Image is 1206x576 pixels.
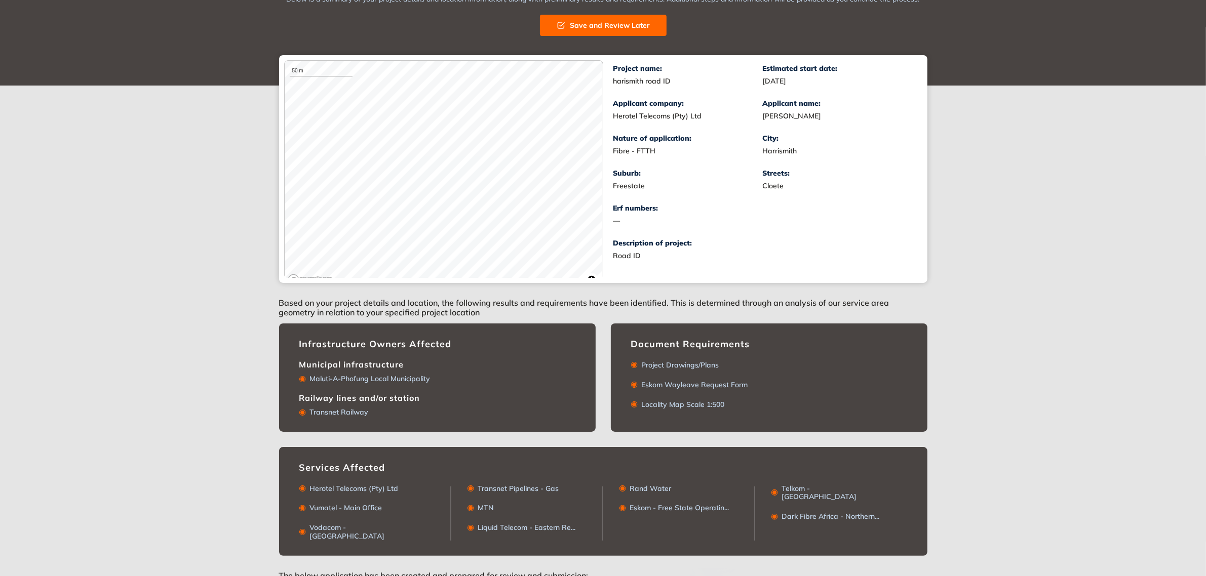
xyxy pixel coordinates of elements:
canvas: Map [285,61,603,289]
div: MTN [474,504,494,512]
div: Dark Fibre Africa - Northern Region [778,512,879,521]
div: Cloete [763,182,912,190]
div: Streets: [763,169,912,178]
span: ... [725,503,729,512]
div: Services Affected [299,462,907,473]
div: Locality Map Scale 1:500 [638,400,725,409]
span: ... [875,512,880,521]
div: Applicant company: [613,99,763,108]
div: Document Requirements [631,339,907,350]
div: Vumatel - Main Office [306,504,382,512]
div: Road ID [613,252,867,260]
div: Suburb: [613,169,763,178]
div: Infrastructure Owners Affected [299,339,575,350]
div: Transnet Pipelines - Gas [474,484,559,493]
span: ... [571,523,576,532]
div: Herotel Telecoms (Pty) Ltd [306,484,399,493]
div: Eskom - Free State Operating Unit [626,504,727,512]
div: 50 m [290,66,353,76]
span: Eskom - Free State Operatin [630,503,725,512]
div: [DATE] [763,77,912,86]
div: Fibre - FTTH [613,147,763,155]
span: Dark Fibre Africa - Northern [782,512,875,521]
div: Telkom - [GEOGRAPHIC_DATA] [778,484,879,502]
div: Rand Water [626,484,672,493]
div: Herotel Telecoms (Pty) Ltd [613,112,763,120]
div: Harrismith [763,147,912,155]
div: Description of project: [613,239,912,248]
div: — [613,217,763,225]
div: Project name: [613,64,763,73]
span: Toggle attribution [589,274,595,285]
div: City: [763,134,912,143]
div: Erf numbers: [613,204,763,213]
div: Based on your project details and location, the following results and requirements have been iden... [279,283,927,323]
div: Railway lines and/or station [299,389,575,403]
div: Freestate [613,182,763,190]
div: Municipal infrastructure [299,356,575,369]
div: Liquid Telecom - Eastern Region [474,523,575,532]
div: Vodacom - [GEOGRAPHIC_DATA] [306,523,407,541]
div: Maluti-A-Phofung Local Municipality [306,375,431,383]
div: [PERSON_NAME] [763,112,912,120]
div: Nature of application: [613,134,763,143]
div: Estimated start date: [763,64,912,73]
div: Transnet Railway [306,408,369,417]
div: Eskom Wayleave Request Form [638,381,748,389]
a: Mapbox logo [288,274,332,285]
span: Liquid Telecom - Eastern Re [478,523,571,532]
div: Project Drawings/Plans [638,361,719,369]
div: Applicant name: [763,99,912,108]
span: Save and Review Later [570,20,650,31]
button: Save and Review Later [540,15,667,36]
div: harismith road ID [613,77,763,86]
